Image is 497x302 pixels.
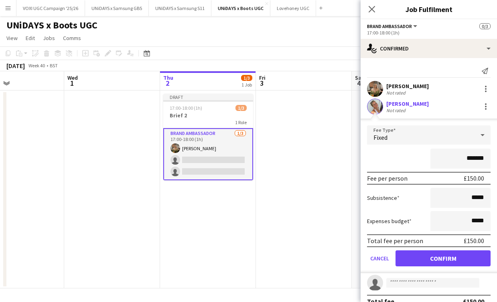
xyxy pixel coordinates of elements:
div: Total fee per person [367,237,423,245]
div: 1 Job [241,82,252,88]
div: Not rated [386,107,407,113]
a: Edit [22,33,38,43]
span: 1/3 [235,105,247,111]
div: £150.00 [464,237,484,245]
a: View [3,33,21,43]
app-job-card: Draft17:00-18:00 (1h)1/3Brief 21 RoleBrand Ambassador1/317:00-18:00 (1h)[PERSON_NAME] [163,94,253,180]
span: 0/3 [479,23,491,29]
button: UNiDAYS x Boots UGC [211,0,270,16]
button: Lovehoney UGC [270,0,316,16]
div: Draft [163,94,253,100]
span: 4 [354,79,364,88]
button: UNiDAYS x Samsung S11 [149,0,211,16]
span: Jobs [43,34,55,42]
button: UNiDAYS x Samsung GB5 [85,0,149,16]
h1: UNiDAYS x Boots UGC [6,19,97,31]
span: Fixed [373,133,387,141]
span: Fri [259,74,266,81]
button: Cancel [367,250,392,266]
a: Jobs [40,33,58,43]
app-card-role: Brand Ambassador1/317:00-18:00 (1h)[PERSON_NAME] [163,128,253,180]
span: 17:00-18:00 (1h) [170,105,202,111]
span: Edit [26,34,35,42]
span: 1 Role [235,119,247,125]
span: Sat [355,74,364,81]
button: Confirm [396,250,491,266]
div: Fee per person [367,174,408,182]
h3: Job Fulfilment [361,4,497,14]
div: Confirmed [361,39,497,58]
span: Comms [63,34,81,42]
span: View [6,34,18,42]
a: Comms [60,33,84,43]
span: 2 [162,79,173,88]
div: [DATE] [6,62,25,70]
span: Brand Ambassador [367,23,412,29]
label: Expenses budget [367,217,412,225]
span: 1 [66,79,78,88]
div: BST [50,62,58,68]
span: Thu [163,74,173,81]
div: £150.00 [464,174,484,182]
span: 3 [258,79,266,88]
button: VOXI UGC Campaign '25/26 [16,0,85,16]
div: 17:00-18:00 (1h) [367,30,491,36]
h3: Brief 2 [163,112,253,119]
div: [PERSON_NAME] [386,100,429,107]
span: Week 40 [26,62,47,68]
div: [PERSON_NAME] [386,83,429,90]
div: Not rated [386,90,407,96]
button: Brand Ambassador [367,23,418,29]
label: Subsistence [367,194,400,201]
span: Wed [67,74,78,81]
span: 1/3 [241,75,252,81]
